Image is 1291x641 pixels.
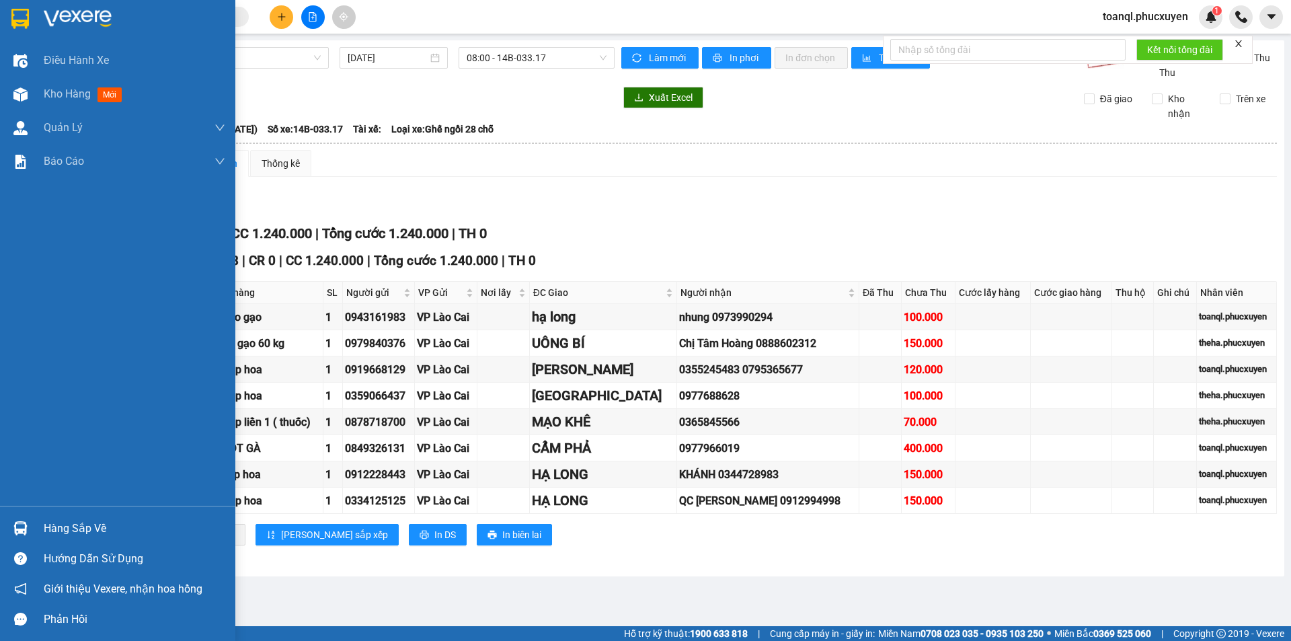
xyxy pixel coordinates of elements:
img: warehouse-icon [13,521,28,535]
span: In phơi [730,50,760,65]
div: 1 tải gạo 60 kg [214,335,321,352]
div: toanql.phucxuyen [1199,467,1274,481]
button: aim [332,5,356,29]
span: sort-ascending [266,530,276,541]
button: plus [270,5,293,29]
div: 100.000 [904,309,953,326]
button: In đơn chọn [775,47,848,69]
span: download [634,93,643,104]
div: 70.000 [904,414,953,430]
span: Cung cấp máy in - giấy in: [770,626,875,641]
div: 120.000 [904,361,953,378]
span: toanql.phucxuyen [1092,8,1199,25]
button: Kết nối tổng đài [1136,39,1223,61]
span: | [315,225,319,241]
div: 1 hộp hoa [214,387,321,404]
img: icon-new-feature [1205,11,1217,23]
th: SL [323,282,344,304]
div: 1 [325,361,341,378]
span: TH 0 [508,253,536,268]
span: plus [277,12,286,22]
img: solution-icon [13,155,28,169]
div: 1 [325,440,341,457]
div: 0977966019 [679,440,857,457]
div: MẠO KHÊ [532,412,674,432]
td: VP Lào Cai [415,330,477,356]
div: 0979840376 [345,335,412,352]
strong: 0708 023 035 - 0935 103 250 [921,628,1044,639]
span: mới [97,87,122,102]
img: logo-vxr [11,9,29,29]
div: VP Lào Cai [417,440,475,457]
span: Miền Nam [878,626,1044,641]
div: 0919668129 [345,361,412,378]
span: | [242,253,245,268]
div: 0355245483 0795365677 [679,361,857,378]
div: 2 SỌT GÀ [214,440,321,457]
div: 0849326131 [345,440,412,457]
span: | [758,626,760,641]
span: Kho hàng [44,87,91,100]
div: VP Lào Cai [417,387,475,404]
span: Tài xế: [353,122,381,137]
span: message [14,613,27,626]
span: In DS [434,527,456,542]
div: theha.phucxuyen [1199,336,1274,350]
span: down [214,156,225,167]
div: 1 [325,309,341,326]
div: Phản hồi [44,609,225,630]
span: Xuất Excel [649,90,693,105]
div: toanql.phucxuyen [1199,494,1274,507]
span: In biên lai [502,527,541,542]
th: Thu hộ [1112,282,1153,304]
img: warehouse-icon [13,54,28,68]
span: file-add [308,12,317,22]
div: 400.000 [904,440,953,457]
td: VP Lào Cai [415,383,477,409]
span: 1 [1214,6,1219,15]
span: Tổng cước 1.240.000 [374,253,498,268]
div: [GEOGRAPHIC_DATA] [532,385,674,406]
span: Đã giao [1095,91,1138,106]
span: TH 0 [459,225,487,241]
th: Cước lấy hàng [955,282,1031,304]
span: | [1161,626,1163,641]
button: file-add [301,5,325,29]
div: toanql.phucxuyen [1199,363,1274,376]
div: 1 bao gạo [214,309,321,326]
div: VP Lào Cai [417,414,475,430]
div: 100.000 [904,387,953,404]
div: HẠ LONG [532,464,674,485]
span: printer [420,530,429,541]
div: 1 [325,492,341,509]
div: CẨM PHẢ [532,438,674,459]
span: Số xe: 14B-033.17 [268,122,343,137]
div: 2 hộp liền 1 ( thuốc) [214,414,321,430]
button: bar-chartThống kê [851,47,930,69]
div: 1 [325,466,341,483]
div: VP Lào Cai [417,309,475,326]
input: 12/10/2025 [348,50,428,65]
span: question-circle [14,552,27,565]
button: printerIn phơi [702,47,771,69]
div: 0943161983 [345,309,412,326]
button: printerIn DS [409,524,467,545]
span: bar-chart [862,53,873,64]
div: UÔNG BÍ [532,333,674,354]
div: Chị Tâm Hoàng 0888602312 [679,335,857,352]
span: | [279,253,282,268]
div: QC [PERSON_NAME] 0912994998 [679,492,857,509]
span: ĐC Giao [533,285,663,300]
th: Cước giao hàng [1031,282,1113,304]
div: 1 hộp hoa [214,492,321,509]
div: HẠ LONG [532,490,674,511]
td: VP Lào Cai [415,409,477,435]
span: Kho nhận [1163,91,1210,121]
span: CR 0 [249,253,276,268]
div: theha.phucxuyen [1199,415,1274,428]
span: Hỗ trợ kỹ thuật: [624,626,748,641]
div: 0878718700 [345,414,412,430]
img: phone-icon [1235,11,1247,23]
strong: 1900 633 818 [690,628,748,639]
th: Chưa Thu [902,282,955,304]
